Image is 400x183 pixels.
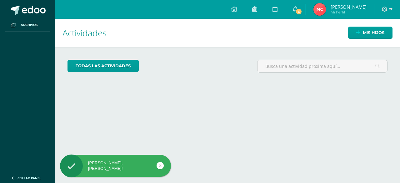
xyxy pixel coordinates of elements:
a: todas las Actividades [67,60,139,72]
span: 6 [295,8,302,15]
span: Archivos [21,23,37,28]
h1: Actividades [62,19,392,47]
span: [PERSON_NAME] [331,4,367,10]
input: Busca una actividad próxima aquí... [257,60,387,72]
div: [PERSON_NAME], [PERSON_NAME]! [60,160,171,171]
span: Mis hijos [363,27,384,38]
a: Archivos [5,19,50,32]
img: 447e56cc469f47fc637eaece98bd3ba4.png [313,3,326,16]
span: Cerrar panel [17,176,41,180]
a: Mis hijos [348,27,392,39]
span: Mi Perfil [331,9,367,15]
